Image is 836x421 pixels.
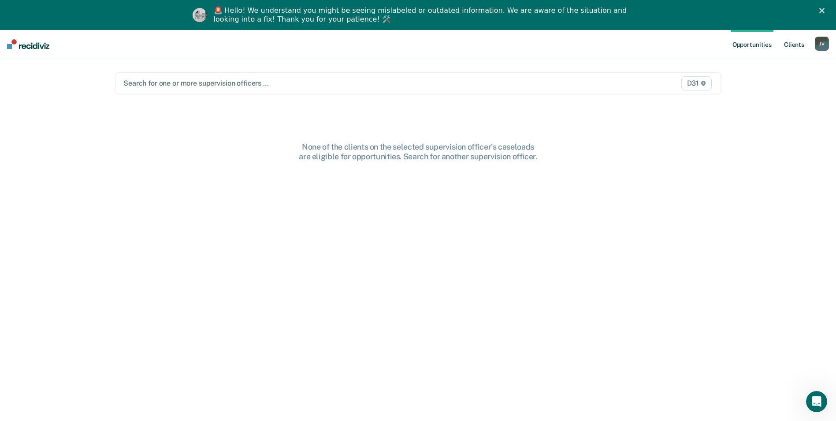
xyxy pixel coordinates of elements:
[681,76,712,90] span: D31
[806,391,827,412] iframe: Intercom live chat
[193,8,207,22] img: Profile image for Kim
[214,6,630,24] div: 🚨 Hello! We understand you might be seeing mislabeled or outdated information. We are aware of th...
[731,30,773,58] a: Opportunities
[815,37,829,51] div: J V
[782,30,806,58] a: Clients
[815,37,829,51] button: JV
[277,142,559,161] div: None of the clients on the selected supervision officer's caseloads are eligible for opportunitie...
[819,8,828,13] div: Close
[7,39,49,49] img: Recidiviz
